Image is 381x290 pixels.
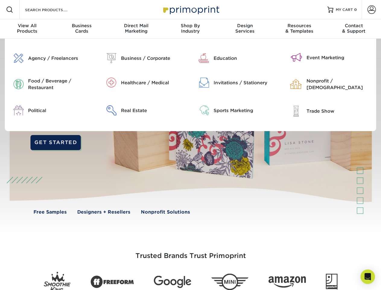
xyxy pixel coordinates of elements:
[14,237,367,267] h3: Trusted Brands Trust Primoprint
[54,19,109,39] a: BusinessCards
[327,23,381,34] div: & Support
[109,23,163,28] span: Direct Mail
[163,19,217,39] a: Shop ByIndustry
[272,23,326,34] div: & Templates
[218,19,272,39] a: DesignServices
[109,19,163,39] a: Direct MailMarketing
[163,23,217,34] div: Industry
[160,3,221,16] img: Primoprint
[54,23,109,34] div: Cards
[109,23,163,34] div: Marketing
[272,19,326,39] a: Resources& Templates
[360,269,375,284] div: Open Intercom Messenger
[54,23,109,28] span: Business
[218,23,272,34] div: Services
[2,272,51,288] iframe: Google Customer Reviews
[24,6,83,13] input: SEARCH PRODUCTS.....
[154,276,191,288] img: Google
[163,23,217,28] span: Shop By
[336,7,353,12] span: MY CART
[327,19,381,39] a: Contact& Support
[327,23,381,28] span: Contact
[272,23,326,28] span: Resources
[354,8,357,12] span: 0
[218,23,272,28] span: Design
[268,276,306,288] img: Amazon
[326,274,338,290] img: Goodwill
